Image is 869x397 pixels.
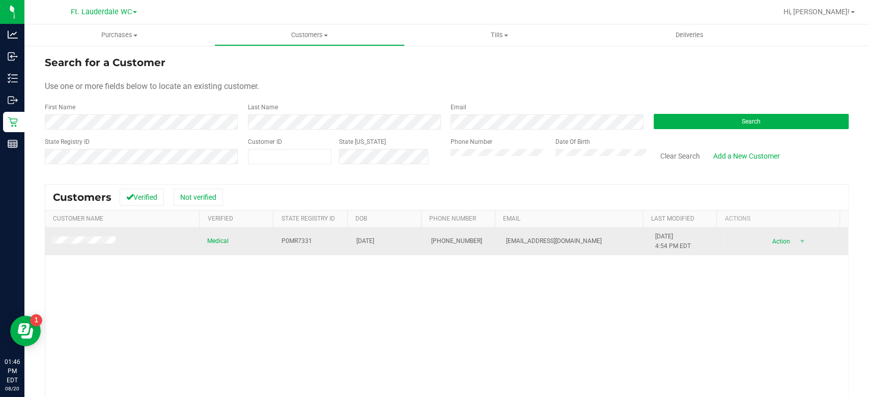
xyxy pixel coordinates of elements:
[8,29,18,40] inline-svg: Analytics
[742,118,761,125] span: Search
[53,215,103,222] a: Customer Name
[503,215,520,222] a: Email
[763,234,796,249] span: Action
[10,316,41,346] iframe: Resource center
[45,137,90,146] label: State Registry ID
[725,215,836,222] div: Actions
[451,103,466,112] label: Email
[71,8,132,16] span: Ft. Lauderdale WC
[595,24,784,46] a: Deliveries
[654,114,849,129] button: Search
[215,30,404,40] span: Customers
[8,117,18,127] inline-svg: Retail
[214,24,404,46] a: Customers
[655,232,691,251] span: [DATE] 4:54 PM EDT
[248,137,282,146] label: Customer ID
[8,73,18,83] inline-svg: Inventory
[429,215,476,222] a: Phone Number
[282,236,312,246] span: P0MR7331
[53,191,111,203] span: Customers
[405,24,595,46] a: Tills
[8,51,18,62] inline-svg: Inbound
[654,147,707,165] button: Clear Search
[30,314,42,326] iframe: Resource center unread badge
[45,103,75,112] label: First Name
[24,30,214,40] span: Purchases
[405,30,594,40] span: Tills
[555,137,590,146] label: Date Of Birth
[248,103,278,112] label: Last Name
[8,95,18,105] inline-svg: Outbound
[707,147,787,165] a: Add a New Customer
[356,236,374,246] span: [DATE]
[45,56,165,69] span: Search for a Customer
[208,215,233,222] a: Verified
[506,236,601,246] span: [EMAIL_ADDRESS][DOMAIN_NAME]
[282,215,335,222] a: State Registry Id
[431,236,482,246] span: [PHONE_NUMBER]
[662,30,717,40] span: Deliveries
[783,8,850,16] span: Hi, [PERSON_NAME]!
[355,215,367,222] a: DOB
[8,139,18,149] inline-svg: Reports
[174,189,223,206] button: Not verified
[5,357,20,385] p: 01:46 PM EDT
[207,236,229,246] span: Medical
[339,137,386,146] label: State [US_STATE]
[651,215,694,222] a: Last Modified
[120,189,164,206] button: Verified
[5,385,20,392] p: 08/20
[24,24,214,46] a: Purchases
[45,81,259,91] span: Use one or more fields below to locate an existing customer.
[796,234,809,249] span: select
[451,137,492,146] label: Phone Number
